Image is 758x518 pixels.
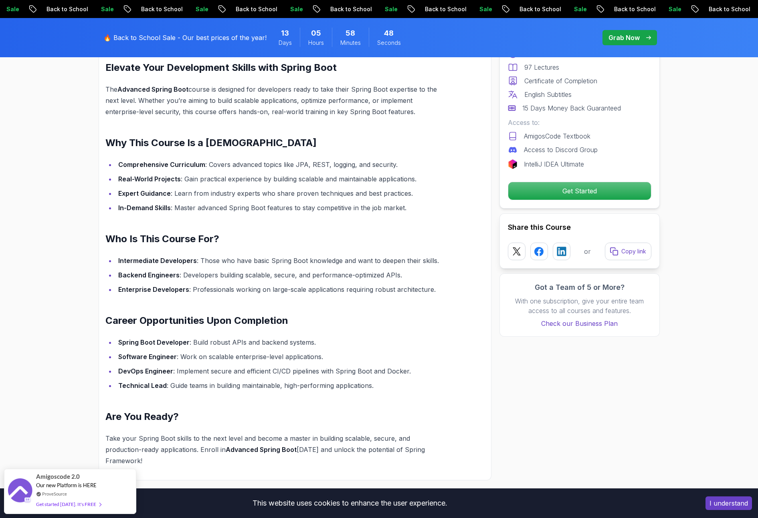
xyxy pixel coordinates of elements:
[524,62,559,72] p: 97 Lectures
[524,131,590,141] p: AmigosCode Textbook
[608,33,640,42] p: Grab Now
[311,28,321,39] span: 5 Hours
[118,257,197,265] strong: Intermediate Developers
[281,28,289,39] span: 13 Days
[116,365,447,377] li: : Implement secure and efficient CI/CD pipelines with Spring Boot and Docker.
[116,188,447,199] li: : Learn from industry experts who share proven techniques and best practices.
[614,5,668,13] p: Back to School
[508,319,651,328] a: Check our Business Plan
[235,5,290,13] p: Back to School
[103,33,267,42] p: 🔥 Back to School Sale - Our best prices of the year!
[46,5,101,13] p: Back to School
[508,282,651,293] h3: Got a Team of 5 or More?
[118,381,167,390] strong: Technical Lead
[524,76,597,86] p: Certificate of Completion
[705,496,752,510] button: Accept cookies
[105,433,447,466] p: Take your Spring Boot skills to the next level and become a master in building scalable, secure, ...
[36,482,97,488] span: Our new Platform is HERE
[116,173,447,185] li: : Gain practical experience by building scalable and maintainable applications.
[524,145,598,155] p: Access to Discord Group
[384,28,394,39] span: 48 Seconds
[290,5,315,13] p: Sale
[574,5,599,13] p: Sale
[508,296,651,315] p: With one subscription, give your entire team access to all courses and features.
[377,39,401,47] span: Seconds
[116,255,447,266] li: : Those who have basic Spring Boot knowledge and want to deepen their skills.
[6,5,32,13] p: Sale
[116,269,447,281] li: : Developers building scalable, secure, and performance-optimized APIs.
[118,204,171,212] strong: In-Demand Skills
[346,28,355,39] span: 58 Minutes
[479,5,505,13] p: Sale
[621,247,646,255] p: Copy link
[118,338,190,346] strong: Spring Boot Developer
[118,367,173,375] strong: DevOps Engineer
[118,175,181,183] strong: Real-World Projects
[6,494,693,512] div: This website uses cookies to enhance the user experience.
[118,285,189,293] strong: Enterprise Developers
[118,161,205,169] strong: Comprehensive Curriculum
[116,159,447,170] li: : Covers advanced topics like JPA, REST, logging, and security.
[424,5,479,13] p: Back to School
[36,472,80,481] span: Amigoscode 2.0
[384,5,410,13] p: Sale
[116,284,447,295] li: : Professionals working on large-scale applications requiring robust architecture.
[524,159,584,169] p: IntelliJ IDEA Ultimate
[522,103,621,113] p: 15 Days Money Back Guaranteed
[36,500,101,509] div: Get started [DATE]. It's FREE
[308,39,324,47] span: Hours
[105,61,447,74] h2: Elevate Your Development Skills with Spring Boot
[340,39,361,47] span: Minutes
[105,314,447,327] h2: Career Opportunities Upon Completion
[118,189,171,197] strong: Expert Guidance
[116,202,447,213] li: : Master advanced Spring Boot features to stay competitive in the job market.
[508,182,651,200] button: Get Started
[105,410,447,423] h2: Are You Ready?
[584,247,591,256] p: or
[141,5,195,13] p: Back to School
[42,490,67,497] a: ProveSource
[117,85,188,93] strong: Advanced Spring Boot
[116,337,447,348] li: : Build robust APIs and backend systems.
[508,222,651,233] h2: Share this Course
[279,39,292,47] span: Days
[116,351,447,362] li: : Work on scalable enterprise-level applications.
[105,233,447,245] h2: Who Is This Course For?
[8,478,32,504] img: provesource social proof notification image
[524,90,572,99] p: English Subtitles
[118,271,180,279] strong: Backend Engineers
[118,353,177,361] strong: Software Engineer
[508,159,517,169] img: jetbrains logo
[519,5,574,13] p: Back to School
[508,118,651,127] p: Access to:
[605,243,651,260] button: Copy link
[101,5,126,13] p: Sale
[105,84,447,117] p: The course is designed for developers ready to take their Spring Boot expertise to the next level...
[668,5,694,13] p: Sale
[116,380,447,391] li: : Guide teams in building maintainable, high-performing applications.
[226,446,297,454] strong: Advanced Spring Boot
[105,137,447,149] h2: Why This Course Is a [DEMOGRAPHIC_DATA]
[330,5,384,13] p: Back to School
[195,5,221,13] p: Sale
